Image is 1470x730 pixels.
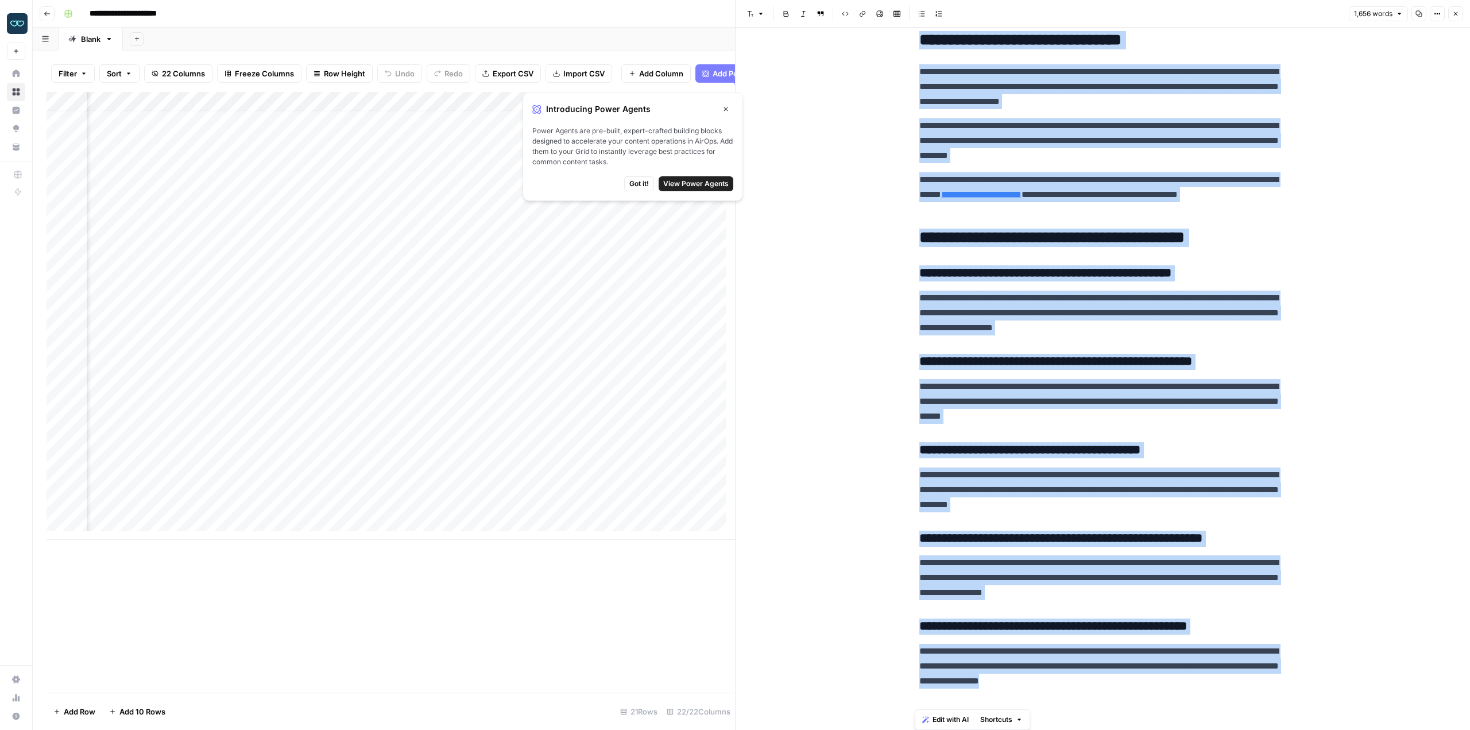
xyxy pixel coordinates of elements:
span: Got it! [629,179,649,189]
span: Power Agents are pre-built, expert-crafted building blocks designed to accelerate your content op... [532,126,733,167]
button: Row Height [306,64,373,83]
a: Opportunities [7,119,25,138]
button: Add Column [621,64,691,83]
button: Undo [377,64,422,83]
span: Shortcuts [980,714,1012,725]
div: Blank [81,33,100,45]
div: Introducing Power Agents [532,102,733,117]
div: 22/22 Columns [662,702,735,721]
span: Import CSV [563,68,605,79]
button: Shortcuts [976,712,1027,727]
span: 1,656 words [1354,9,1392,19]
a: Home [7,64,25,83]
span: Redo [444,68,463,79]
button: Export CSV [475,64,541,83]
div: 21 Rows [616,702,662,721]
span: Undo [395,68,415,79]
span: Add Power Agent [713,68,775,79]
span: Add Row [64,706,95,717]
a: Blank [59,28,123,51]
span: Filter [59,68,77,79]
span: Edit with AI [933,714,969,725]
button: 22 Columns [144,64,212,83]
a: Usage [7,689,25,707]
a: Insights [7,101,25,119]
span: Freeze Columns [235,68,294,79]
button: Add 10 Rows [102,702,172,721]
button: Freeze Columns [217,64,301,83]
button: Sort [99,64,140,83]
button: Workspace: Zola Inc [7,9,25,38]
button: Filter [51,64,95,83]
button: 1,656 words [1349,6,1408,21]
button: Help + Support [7,707,25,725]
button: Edit with AI [918,712,973,727]
a: Settings [7,670,25,689]
span: Add Column [639,68,683,79]
button: Got it! [624,176,654,191]
button: Redo [427,64,470,83]
a: Your Data [7,138,25,156]
button: View Power Agents [659,176,733,191]
span: 22 Columns [162,68,205,79]
span: Sort [107,68,122,79]
span: Export CSV [493,68,533,79]
button: Import CSV [546,64,612,83]
span: View Power Agents [663,179,729,189]
span: Add 10 Rows [119,706,165,717]
img: Zola Inc Logo [7,13,28,34]
a: Browse [7,83,25,101]
button: Add Row [47,702,102,721]
span: Row Height [324,68,365,79]
button: Add Power Agent [695,64,782,83]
